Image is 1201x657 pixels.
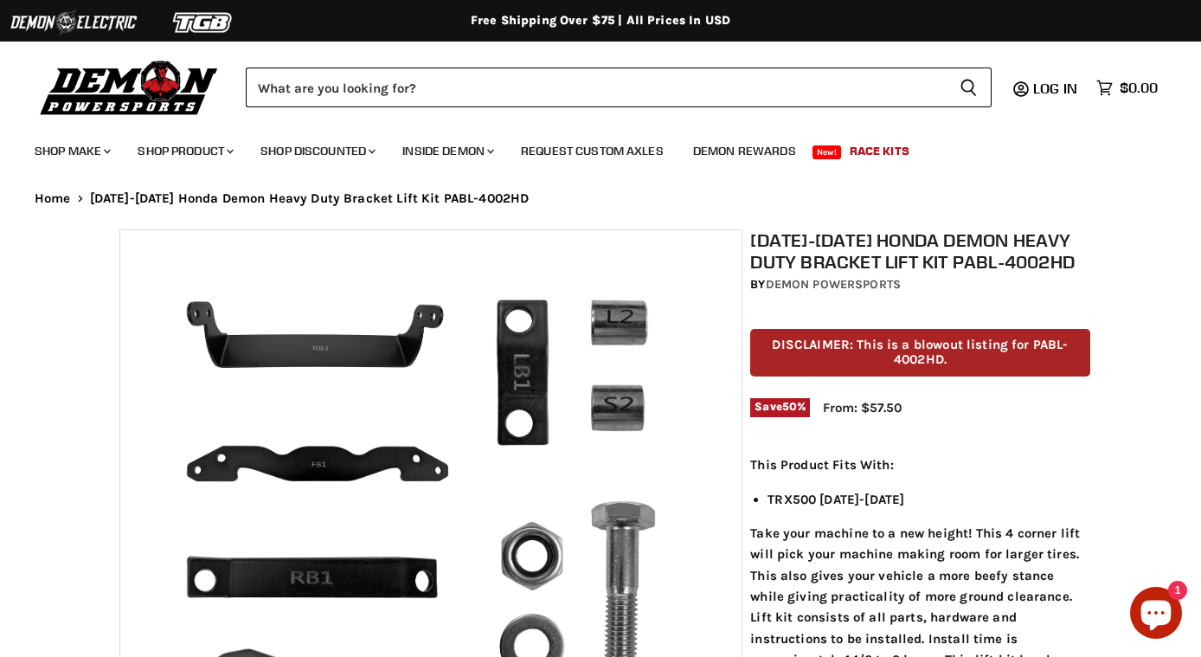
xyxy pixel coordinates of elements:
span: 50 [782,400,797,413]
a: Inside Demon [389,133,504,169]
img: Demon Electric Logo 2 [9,6,138,39]
a: Log in [1025,81,1088,96]
div: by [750,275,1089,294]
span: New! [812,145,842,159]
p: This Product Fits With: [750,454,1089,475]
a: Demon Rewards [680,133,809,169]
form: Product [246,68,992,107]
a: Shop Make [22,133,121,169]
a: Shop Discounted [247,133,386,169]
h1: [DATE]-[DATE] Honda Demon Heavy Duty Bracket Lift Kit PABL-4002HD [750,229,1089,273]
span: [DATE]-[DATE] Honda Demon Heavy Duty Bracket Lift Kit PABL-4002HD [90,191,530,206]
button: Search [946,68,992,107]
img: TGB Logo 2 [138,6,268,39]
span: From: $57.50 [823,400,902,415]
span: Log in [1033,80,1077,97]
img: Demon Powersports [35,56,224,118]
ul: Main menu [22,126,1153,169]
a: Home [35,191,71,206]
a: Race Kits [837,133,922,169]
li: TRX500 [DATE]-[DATE] [767,489,1089,510]
span: $0.00 [1120,80,1158,96]
a: $0.00 [1088,75,1166,100]
inbox-online-store-chat: Shopify online store chat [1125,587,1187,643]
a: Shop Product [125,133,244,169]
span: Save % [750,398,810,417]
a: Demon Powersports [766,277,901,292]
a: Request Custom Axles [508,133,677,169]
input: Search [246,68,946,107]
p: DISCLAIMER: This is a blowout listing for PABL-4002HD. [750,329,1089,377]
